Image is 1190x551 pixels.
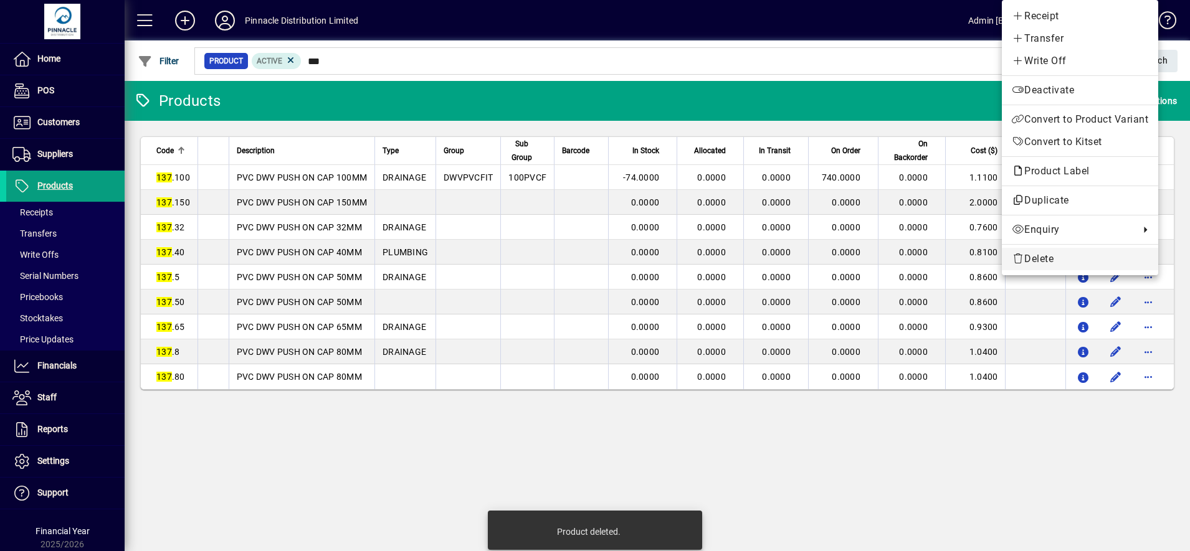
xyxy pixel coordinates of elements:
span: Convert to Product Variant [1012,112,1148,127]
span: Product Label [1012,165,1096,177]
button: Deactivate product [1002,79,1158,101]
span: Receipt [1012,9,1148,24]
span: Write Off [1012,54,1148,68]
span: Enquiry [1012,222,1133,237]
span: Delete [1012,252,1148,266]
span: Duplicate [1012,193,1148,208]
span: Convert to Kitset [1012,134,1148,149]
span: Transfer [1012,31,1148,46]
span: Deactivate [1012,83,1148,98]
